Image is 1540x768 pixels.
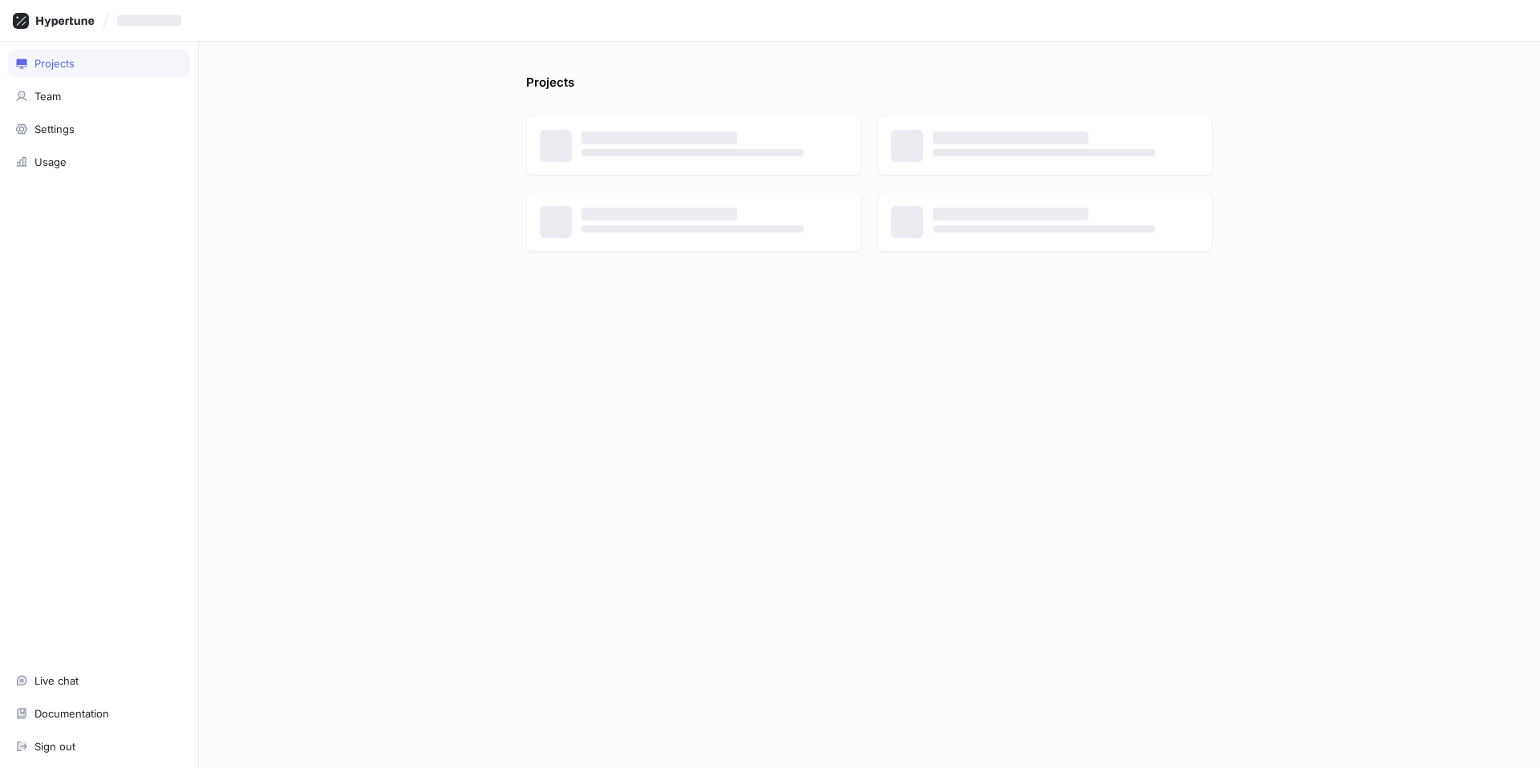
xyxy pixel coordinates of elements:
div: Usage [34,156,67,168]
span: ‌ [933,149,1155,156]
span: ‌ [117,15,181,26]
div: Live chat [34,674,79,687]
a: Team [8,83,190,110]
span: ‌ [582,149,804,156]
span: ‌ [582,131,737,144]
p: Projects [526,74,574,99]
span: ‌ [933,208,1088,220]
span: ‌ [582,225,804,232]
span: ‌ [582,208,737,220]
span: ‌ [933,225,1155,232]
div: Projects [34,57,75,70]
span: ‌ [933,131,1088,144]
button: ‌ [111,7,194,34]
div: Team [34,90,61,103]
a: Usage [8,148,190,176]
div: Sign out [34,740,75,753]
div: Documentation [34,707,109,720]
a: Documentation [8,700,190,727]
a: Settings [8,115,190,143]
div: Settings [34,123,75,135]
a: Projects [8,50,190,77]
